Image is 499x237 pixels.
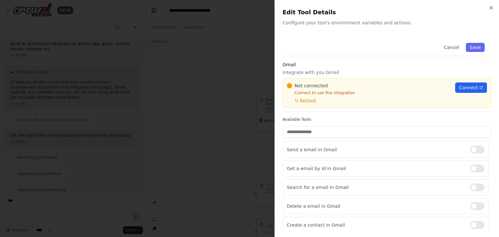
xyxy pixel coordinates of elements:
a: Connect [455,82,487,93]
span: Not connected [295,82,328,89]
button: Cancel [440,43,463,52]
p: Search for a email in Gmail [287,184,465,191]
h3: Gmail [283,61,491,68]
p: Delete a email in Gmail [287,203,465,209]
button: Save [466,43,485,52]
p: Create a contact in Gmail [287,222,465,228]
span: Recheck [300,98,316,103]
label: Available Tools [283,117,491,122]
p: Connect to use this integration [287,90,451,95]
p: Send a email in Gmail [287,146,465,153]
p: Integrate with you Gmail [283,69,491,76]
span: Connect [459,84,478,91]
p: Configure your tool's environment variables and actions. [283,19,491,26]
button: Recheck [287,98,316,103]
h2: Edit Tool Details [283,8,491,17]
p: Get a email by id in Gmail [287,165,465,172]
